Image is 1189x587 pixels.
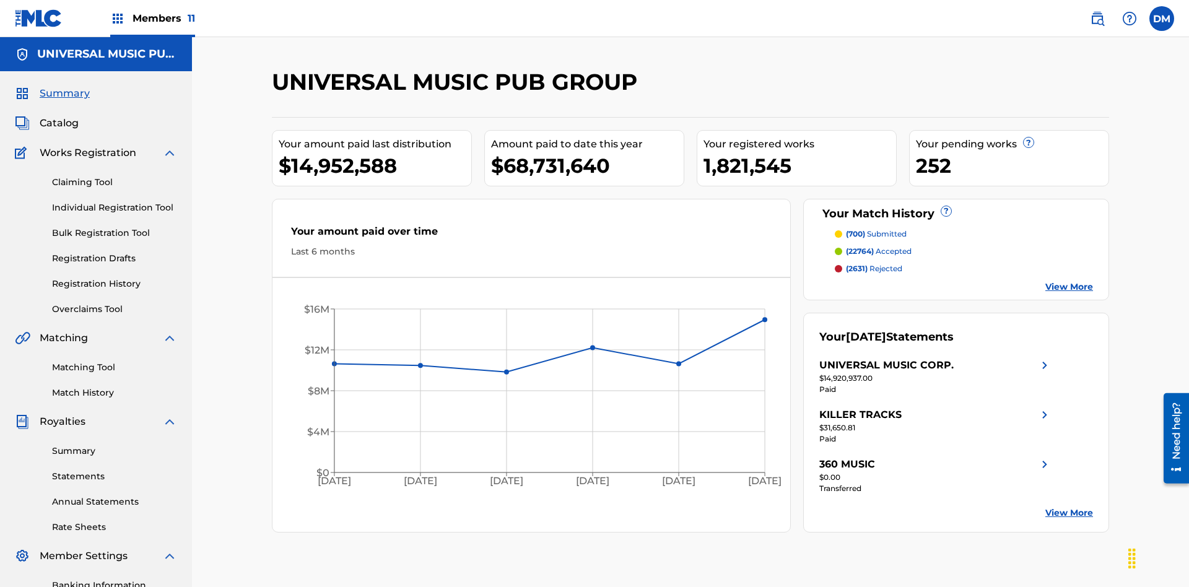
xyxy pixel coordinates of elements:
[819,329,954,346] div: Your Statements
[1117,6,1142,31] div: Help
[916,137,1108,152] div: Your pending works
[819,472,1052,483] div: $0.00
[819,206,1094,222] div: Your Match History
[52,361,177,374] a: Matching Tool
[1127,528,1189,587] iframe: Chat Widget
[52,445,177,458] a: Summary
[846,330,886,344] span: [DATE]
[1037,358,1052,373] img: right chevron icon
[576,476,609,487] tspan: [DATE]
[703,152,896,180] div: 1,821,545
[52,303,177,316] a: Overclaims Tool
[40,331,88,346] span: Matching
[404,476,437,487] tspan: [DATE]
[819,457,1052,494] a: 360 MUSICright chevron icon$0.00Transferred
[162,331,177,346] img: expand
[916,152,1108,180] div: 252
[819,373,1052,384] div: $14,920,937.00
[835,228,1094,240] a: (700) submitted
[316,467,329,479] tspan: $0
[308,385,329,397] tspan: $8M
[162,146,177,160] img: expand
[52,495,177,508] a: Annual Statements
[819,384,1052,395] div: Paid
[819,457,875,472] div: 360 MUSIC
[662,476,695,487] tspan: [DATE]
[1037,457,1052,472] img: right chevron icon
[15,116,79,131] a: CatalogCatalog
[819,433,1052,445] div: Paid
[15,549,30,563] img: Member Settings
[272,68,643,96] h2: UNIVERSAL MUSIC PUB GROUP
[52,227,177,240] a: Bulk Registration Tool
[40,414,85,429] span: Royalties
[40,86,90,101] span: Summary
[52,470,177,483] a: Statements
[1045,280,1093,293] a: View More
[307,426,329,438] tspan: $4M
[318,476,351,487] tspan: [DATE]
[1037,407,1052,422] img: right chevron icon
[846,229,865,238] span: (700)
[846,246,874,256] span: (22764)
[846,246,912,257] p: accepted
[40,116,79,131] span: Catalog
[941,206,951,216] span: ?
[304,303,329,315] tspan: $16M
[15,414,30,429] img: Royalties
[133,11,195,25] span: Members
[15,86,90,101] a: SummarySummary
[279,137,471,152] div: Your amount paid last distribution
[819,422,1052,433] div: $31,650.81
[15,146,31,160] img: Works Registration
[1154,388,1189,490] iframe: Resource Center
[490,476,523,487] tspan: [DATE]
[1122,540,1142,577] div: Drag
[279,152,471,180] div: $14,952,588
[162,549,177,563] img: expand
[37,47,177,61] h5: UNIVERSAL MUSIC PUB GROUP
[819,483,1052,494] div: Transferred
[819,407,1052,445] a: KILLER TRACKSright chevron icon$31,650.81Paid
[819,407,902,422] div: KILLER TRACKS
[162,414,177,429] img: expand
[819,358,1052,395] a: UNIVERSAL MUSIC CORP.right chevron icon$14,920,937.00Paid
[1085,6,1110,31] a: Public Search
[52,252,177,265] a: Registration Drafts
[819,358,954,373] div: UNIVERSAL MUSIC CORP.
[491,152,684,180] div: $68,731,640
[835,246,1094,257] a: (22764) accepted
[52,201,177,214] a: Individual Registration Tool
[1149,6,1174,31] div: User Menu
[846,264,868,273] span: (2631)
[15,9,63,27] img: MLC Logo
[40,549,128,563] span: Member Settings
[491,137,684,152] div: Amount paid to date this year
[40,146,136,160] span: Works Registration
[1045,507,1093,520] a: View More
[291,245,772,258] div: Last 6 months
[15,86,30,101] img: Summary
[1122,11,1137,26] img: help
[1024,137,1034,147] span: ?
[52,277,177,290] a: Registration History
[15,47,30,62] img: Accounts
[846,228,907,240] p: submitted
[110,11,125,26] img: Top Rightsholders
[1090,11,1105,26] img: search
[15,331,30,346] img: Matching
[291,224,772,245] div: Your amount paid over time
[703,137,896,152] div: Your registered works
[52,386,177,399] a: Match History
[188,12,195,24] span: 11
[749,476,782,487] tspan: [DATE]
[15,116,30,131] img: Catalog
[835,263,1094,274] a: (2631) rejected
[305,344,329,356] tspan: $12M
[52,176,177,189] a: Claiming Tool
[52,521,177,534] a: Rate Sheets
[846,263,902,274] p: rejected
